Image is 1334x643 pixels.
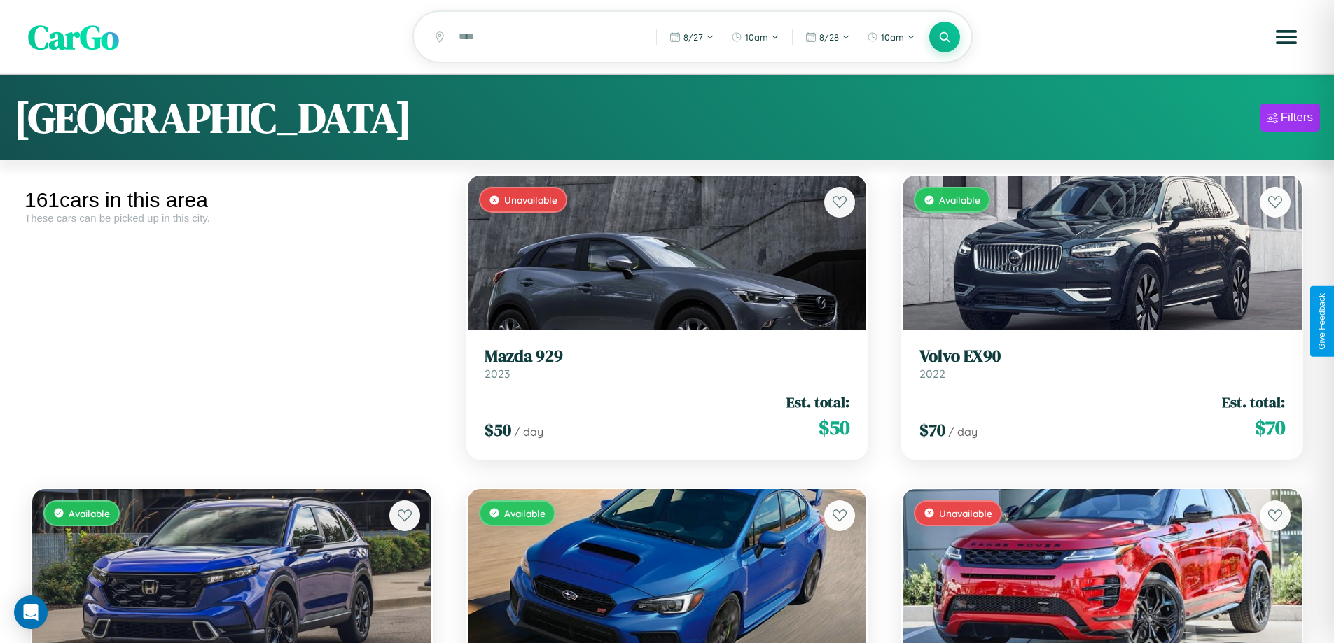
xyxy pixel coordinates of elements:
[1281,111,1313,125] div: Filters
[69,507,110,519] span: Available
[919,346,1285,367] h3: Volvo EX90
[939,194,980,206] span: Available
[819,414,849,441] span: $ 50
[14,89,412,146] h1: [GEOGRAPHIC_DATA]
[504,507,546,519] span: Available
[504,194,557,206] span: Unavailable
[683,31,703,43] span: 8 / 27
[514,425,543,439] span: / day
[28,14,119,60] span: CarGo
[485,367,510,381] span: 2023
[939,507,992,519] span: Unavailable
[819,31,839,43] span: 8 / 28
[1260,104,1320,132] button: Filters
[745,31,768,43] span: 10am
[485,346,850,367] h3: Mazda 929
[919,418,945,441] span: $ 70
[25,212,439,224] div: These cars can be picked up in this city.
[919,367,945,381] span: 2022
[485,346,850,381] a: Mazda 9292023
[1317,293,1327,350] div: Give Feedback
[1255,414,1285,441] span: $ 70
[860,26,922,48] button: 10am
[786,392,849,412] span: Est. total:
[881,31,904,43] span: 10am
[14,595,48,629] div: Open Intercom Messenger
[1222,392,1285,412] span: Est. total:
[798,26,857,48] button: 8/28
[724,26,786,48] button: 10am
[485,418,511,441] span: $ 50
[662,26,721,48] button: 8/27
[919,346,1285,381] a: Volvo EX902022
[948,425,978,439] span: / day
[1267,17,1306,57] button: Open menu
[25,188,439,212] div: 161 cars in this area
